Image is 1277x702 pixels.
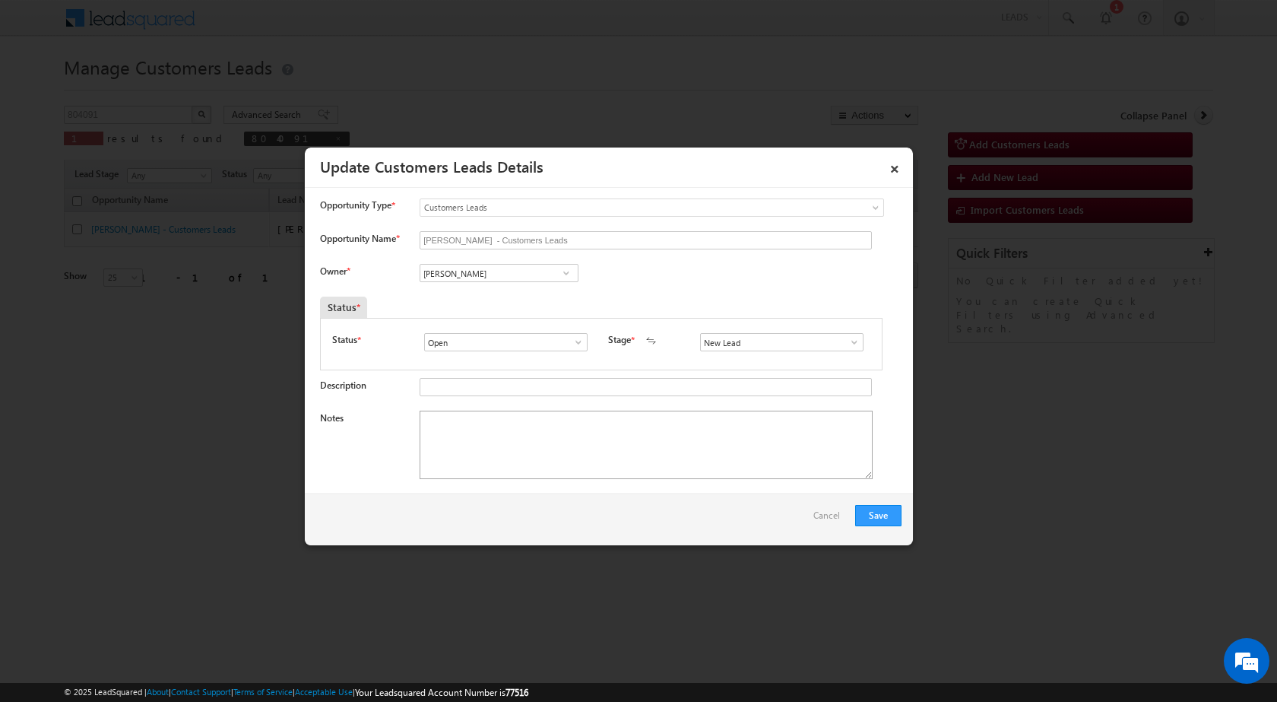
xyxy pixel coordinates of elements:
[320,233,399,244] label: Opportunity Name
[233,687,293,697] a: Terms of Service
[320,265,350,277] label: Owner
[320,155,543,176] a: Update Customers Leads Details
[505,687,528,698] span: 77516
[332,333,357,347] label: Status
[608,333,631,347] label: Stage
[207,469,276,489] em: Start Chat
[556,265,575,281] a: Show All Items
[855,505,902,526] button: Save
[420,199,884,217] a: Customers Leads
[26,80,64,100] img: d_60004797649_company_0_60004797649
[320,199,391,212] span: Opportunity Type
[420,201,822,214] span: Customers Leads
[320,297,367,318] div: Status
[813,505,848,534] a: Cancel
[147,687,169,697] a: About
[295,687,353,697] a: Acceptable Use
[79,80,255,100] div: Chat with us now
[882,153,908,179] a: ×
[64,685,528,700] span: © 2025 LeadSquared | | | | |
[355,687,528,698] span: Your Leadsquared Account Number is
[424,333,588,351] input: Type to Search
[249,8,286,44] div: Minimize live chat window
[841,335,860,350] a: Show All Items
[700,333,863,351] input: Type to Search
[171,687,231,697] a: Contact Support
[565,335,584,350] a: Show All Items
[320,412,344,424] label: Notes
[20,141,277,456] textarea: Type your message and hit 'Enter'
[320,380,366,391] label: Description
[420,264,578,282] input: Type to Search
